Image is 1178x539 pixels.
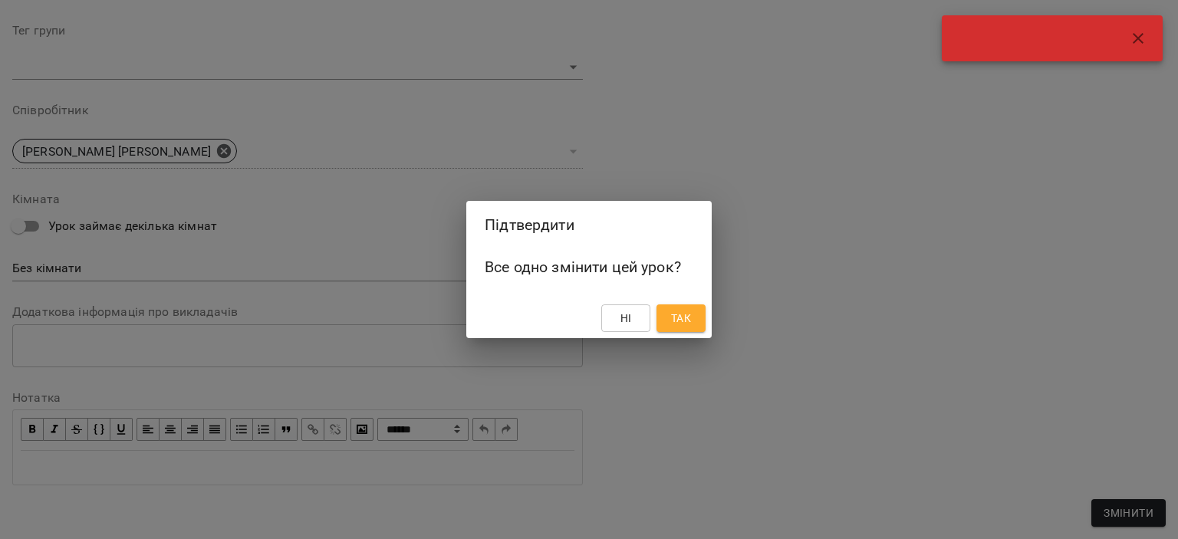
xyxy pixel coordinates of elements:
span: Так [671,309,691,327]
h6: Все одно змінити цей урок? [485,255,693,279]
button: Так [656,304,706,332]
button: Ні [601,304,650,332]
h2: Підтвердити [485,213,693,237]
span: Ні [620,309,632,327]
